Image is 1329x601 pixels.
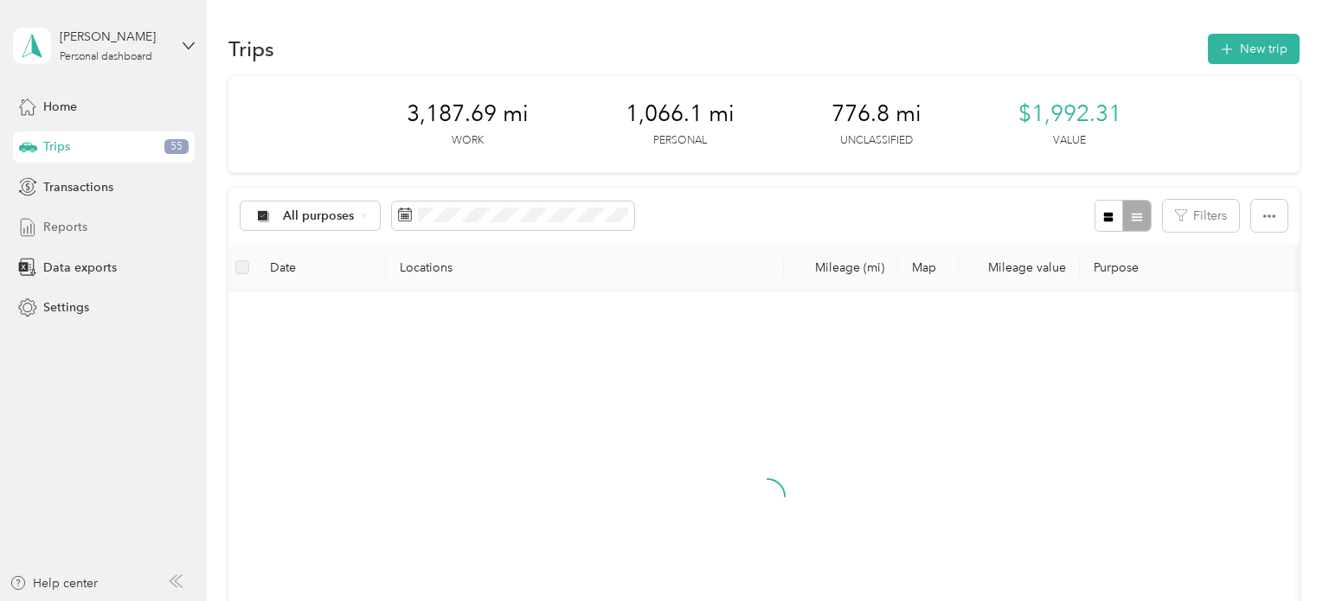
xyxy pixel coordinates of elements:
button: New trip [1208,34,1300,64]
span: 55 [164,139,189,155]
h1: Trips [228,40,274,58]
th: Map [898,244,959,291]
span: 1,066.1 mi [626,100,735,128]
th: Locations [386,244,784,291]
div: [PERSON_NAME] [60,28,168,46]
th: Purpose [1080,244,1322,291]
span: Settings [43,298,89,316]
span: Data exports [43,259,117,277]
p: Personal [653,133,707,149]
th: Mileage (mi) [784,244,898,291]
span: Reports [43,218,87,236]
span: 776.8 mi [831,100,921,128]
span: 3,187.69 mi [407,100,529,128]
span: Trips [43,137,70,156]
button: Filters [1163,200,1239,232]
button: Help center [10,574,98,592]
p: Unclassified [840,133,913,149]
span: Home [43,98,77,116]
p: Value [1053,133,1086,149]
span: $1,992.31 [1018,100,1121,128]
span: Transactions [43,178,113,196]
iframe: Everlance-gr Chat Button Frame [1232,504,1329,601]
th: Date [256,244,386,291]
th: Mileage value [959,244,1080,291]
span: All purposes [283,210,355,222]
p: Work [452,133,484,149]
div: Personal dashboard [60,52,152,62]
